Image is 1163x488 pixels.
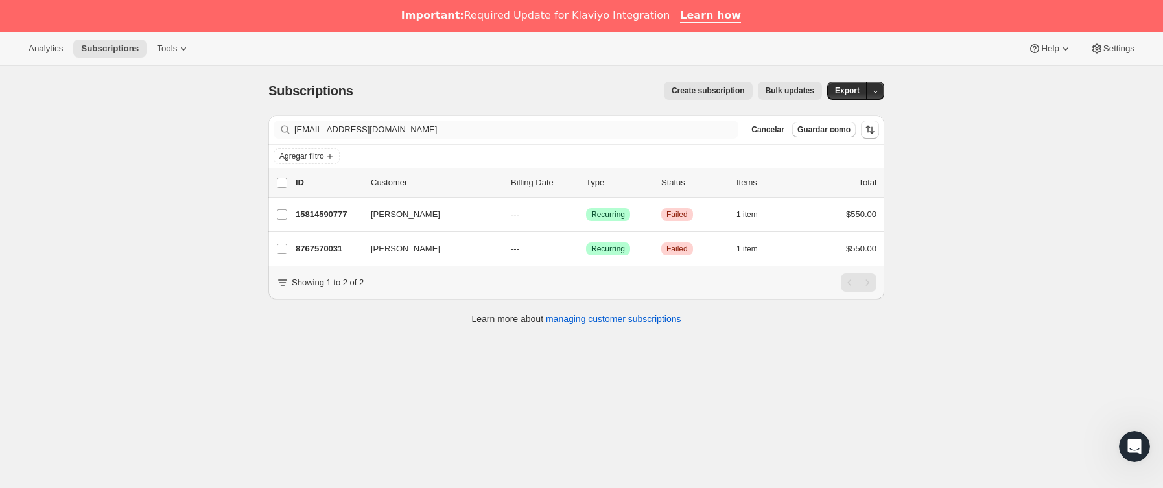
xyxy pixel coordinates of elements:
span: Tools [157,43,177,54]
button: Tools [149,40,198,58]
span: --- [511,209,519,219]
button: Agregar filtro [274,148,340,164]
span: Cancelar [751,124,784,135]
span: Recurring [591,244,625,254]
p: 15814590777 [296,208,360,221]
b: Important: [401,9,464,21]
div: Required Update for Klaviyo Integration [401,9,670,22]
button: Settings [1083,40,1142,58]
button: Export [827,82,867,100]
button: [PERSON_NAME] [363,238,493,259]
span: Create subscription [672,86,745,96]
p: Showing 1 to 2 of 2 [292,276,364,289]
button: Cancelar [746,122,790,137]
button: 1 item [736,240,772,258]
span: Subscriptions [268,84,353,98]
button: Help [1020,40,1079,58]
span: Guardar como [797,124,851,135]
span: --- [511,244,519,253]
button: Analytics [21,40,71,58]
div: Items [736,176,801,189]
a: Learn how [680,9,741,23]
span: [PERSON_NAME] [371,208,440,221]
p: Status [661,176,726,189]
span: [PERSON_NAME] [371,242,440,255]
span: 1 item [736,209,758,220]
p: Billing Date [511,176,576,189]
button: Create subscription [664,82,753,100]
iframe: Intercom live chat [1119,431,1150,462]
div: 15814590777[PERSON_NAME]---LogradoRecurringCríticoFailed1 item$550.00 [296,205,876,224]
p: ID [296,176,360,189]
nav: Paginación [841,273,876,292]
a: managing customer subscriptions [546,314,681,324]
span: Agregar filtro [279,151,324,161]
button: Subscriptions [73,40,147,58]
p: Customer [371,176,500,189]
span: 1 item [736,244,758,254]
p: Learn more about [472,312,681,325]
span: Settings [1103,43,1134,54]
span: $550.00 [846,209,876,219]
span: $550.00 [846,244,876,253]
span: Failed [666,244,688,254]
button: 1 item [736,205,772,224]
p: Total [859,176,876,189]
button: Ordenar los resultados [861,121,879,139]
span: Subscriptions [81,43,139,54]
span: Export [835,86,860,96]
span: Help [1041,43,1059,54]
input: Filter subscribers [294,121,738,139]
span: Analytics [29,43,63,54]
span: Recurring [591,209,625,220]
button: [PERSON_NAME] [363,204,493,225]
span: Failed [666,209,688,220]
div: 8767570031[PERSON_NAME]---LogradoRecurringCríticoFailed1 item$550.00 [296,240,876,258]
div: Type [586,176,651,189]
button: Guardar como [792,122,856,137]
span: Bulk updates [766,86,814,96]
button: Bulk updates [758,82,822,100]
p: 8767570031 [296,242,360,255]
div: IDCustomerBilling DateTypeStatusItemsTotal [296,176,876,189]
